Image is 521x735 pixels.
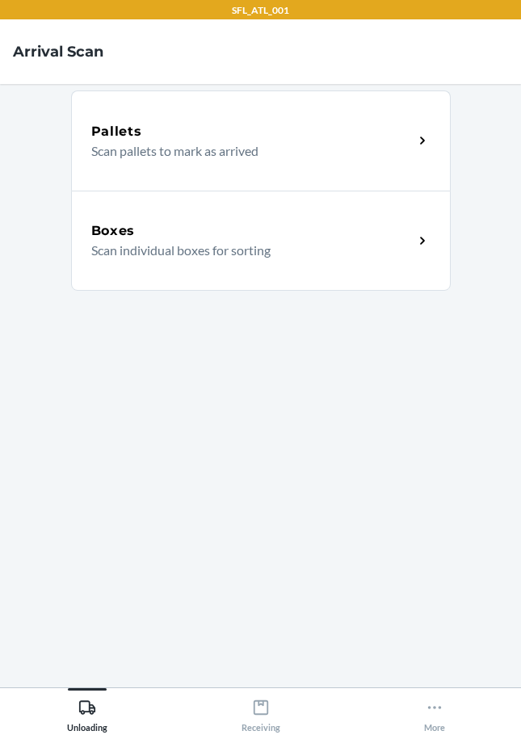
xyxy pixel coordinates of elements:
h4: Arrival Scan [13,41,103,62]
h5: Pallets [91,122,142,141]
button: Receiving [174,688,347,733]
a: BoxesScan individual boxes for sorting [71,191,451,291]
div: Receiving [242,692,280,733]
a: PalletsScan pallets to mark as arrived [71,90,451,191]
div: More [424,692,445,733]
button: More [347,688,521,733]
div: Unloading [67,692,107,733]
p: Scan pallets to mark as arrived [91,141,401,161]
p: SFL_ATL_001 [232,3,289,18]
p: Scan individual boxes for sorting [91,241,401,260]
h5: Boxes [91,221,136,241]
